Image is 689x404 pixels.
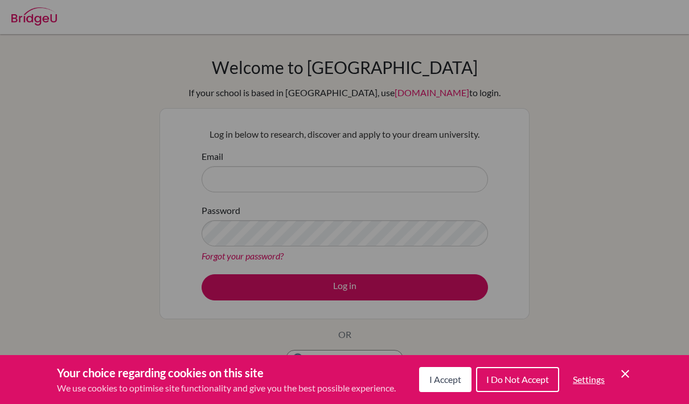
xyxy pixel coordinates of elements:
button: I Do Not Accept [476,367,559,392]
span: I Accept [429,374,461,385]
button: I Accept [419,367,471,392]
h3: Your choice regarding cookies on this site [57,364,396,381]
p: We use cookies to optimise site functionality and give you the best possible experience. [57,381,396,395]
button: Save and close [618,367,632,381]
span: I Do Not Accept [486,374,549,385]
button: Settings [564,368,614,391]
span: Settings [573,374,605,385]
